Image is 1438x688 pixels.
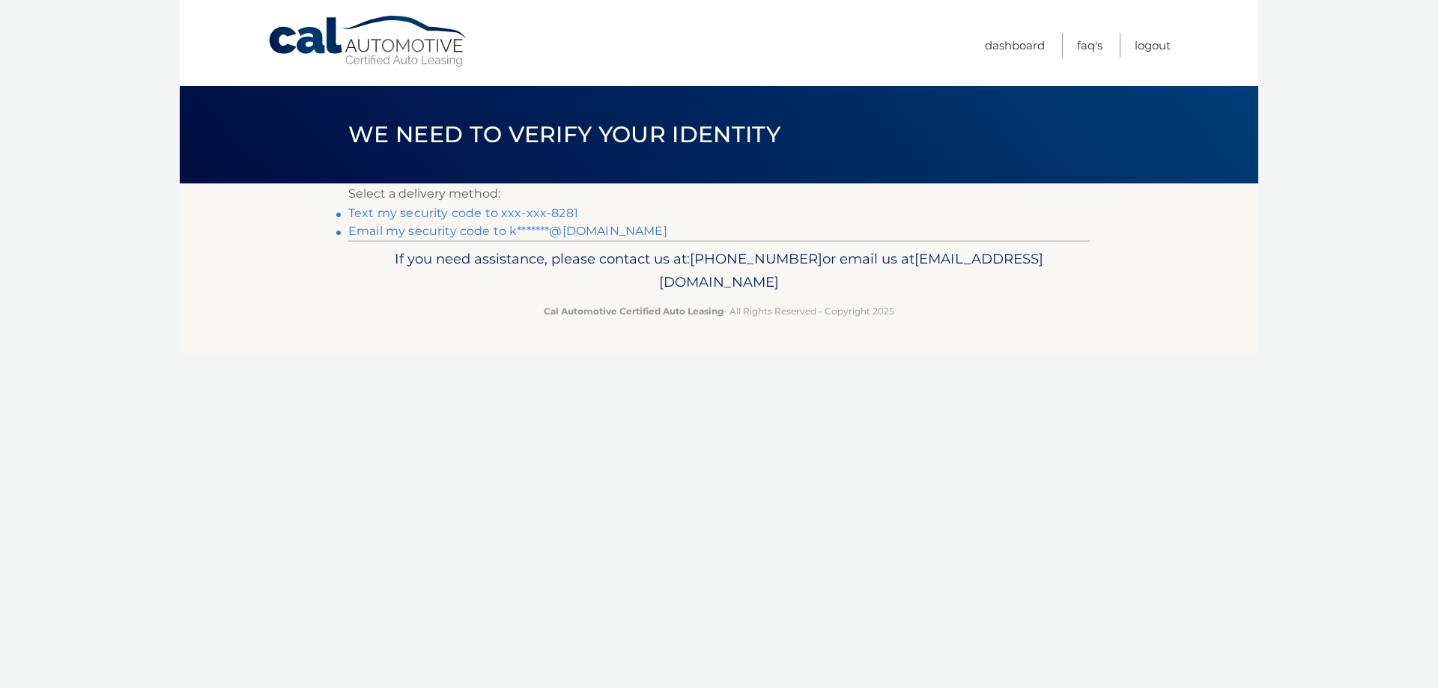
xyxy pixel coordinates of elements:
span: [PHONE_NUMBER] [690,250,822,267]
a: Logout [1135,33,1171,58]
span: We need to verify your identity [348,121,780,148]
a: Email my security code to k*******@[DOMAIN_NAME] [348,224,667,238]
a: Text my security code to xxx-xxx-8281 [348,206,578,220]
a: Cal Automotive [267,15,470,68]
a: FAQ's [1077,33,1102,58]
p: Select a delivery method: [348,183,1090,204]
a: Dashboard [985,33,1045,58]
p: If you need assistance, please contact us at: or email us at [358,247,1080,295]
p: - All Rights Reserved - Copyright 2025 [358,303,1080,319]
strong: Cal Automotive Certified Auto Leasing [544,305,723,317]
